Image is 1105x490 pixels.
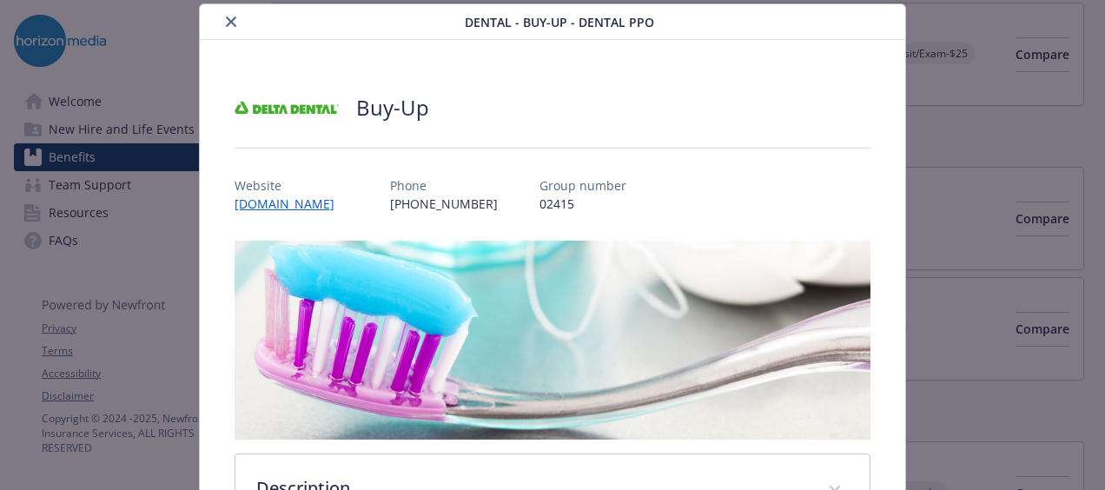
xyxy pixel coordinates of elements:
p: [PHONE_NUMBER] [390,195,498,213]
h2: Buy-Up [356,93,429,122]
p: Website [235,176,348,195]
p: Group number [539,176,626,195]
img: Delta Dental Insurance Company [235,82,339,134]
a: [DOMAIN_NAME] [235,195,348,212]
p: 02415 [539,195,626,213]
p: Phone [390,176,498,195]
button: close [221,11,242,32]
img: banner [235,241,870,440]
span: Dental - Buy-Up - Dental PPO [465,13,654,31]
